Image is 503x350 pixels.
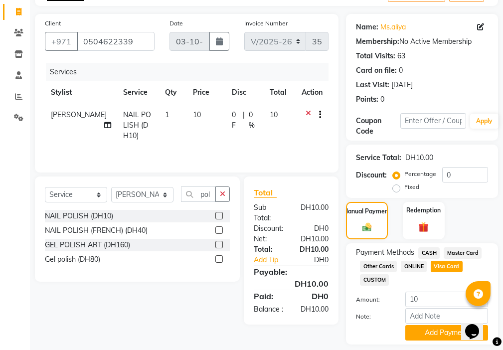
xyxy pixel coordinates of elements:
[296,81,329,104] th: Action
[405,308,488,324] input: Add Note
[291,234,336,244] div: DH10.00
[169,19,183,28] label: Date
[246,304,291,315] div: Balance :
[246,266,336,278] div: Payable:
[356,51,395,61] div: Total Visits:
[45,225,148,236] div: NAIL POLISH (FRENCH) (DH40)
[356,22,378,32] div: Name:
[291,304,336,315] div: DH10.00
[380,22,406,32] a: Ms.aliya
[399,65,403,76] div: 0
[299,255,336,265] div: DH0
[391,80,413,90] div: [DATE]
[470,114,499,129] button: Apply
[264,81,296,104] th: Total
[45,32,78,51] button: +971
[270,110,278,119] span: 10
[404,182,419,191] label: Fixed
[348,312,397,321] label: Note:
[51,110,107,119] span: [PERSON_NAME]
[360,274,389,286] span: CUSTOM
[232,110,239,131] span: 0 F
[356,36,399,47] div: Membership:
[415,221,432,233] img: _gift.svg
[291,202,336,223] div: DH10.00
[45,211,113,221] div: NAIL POLISH (DH10)
[406,206,441,215] label: Redemption
[291,290,336,302] div: DH0
[405,292,488,307] input: Amount
[356,116,400,137] div: Coupon Code
[405,153,433,163] div: DH10.00
[401,261,427,272] span: ONLINE
[123,110,151,140] span: NAIL POLISH (DH10)
[243,110,245,131] span: |
[159,81,187,104] th: Qty
[45,81,117,104] th: Stylist
[400,113,466,129] input: Enter Offer / Coupon Code
[45,254,100,265] div: Gel polish (DH80)
[46,63,336,81] div: Services
[404,170,436,178] label: Percentage
[117,81,159,104] th: Service
[431,261,463,272] span: Visa Card
[77,32,155,51] input: Search by Name/Mobile/Email/Code
[181,186,216,202] input: Search or Scan
[45,240,130,250] div: GEL POLISH ART (DH160)
[356,153,401,163] div: Service Total:
[246,244,291,255] div: Total:
[165,110,169,119] span: 1
[246,290,291,302] div: Paid:
[461,310,493,340] iframe: chat widget
[356,36,488,47] div: No Active Membership
[356,80,389,90] div: Last Visit:
[405,325,488,341] button: Add Payment
[291,223,336,234] div: DH0
[356,94,378,105] div: Points:
[356,65,397,76] div: Card on file:
[397,51,405,61] div: 63
[187,81,226,104] th: Price
[249,110,258,131] span: 0 %
[246,255,299,265] a: Add Tip
[246,223,291,234] div: Discount:
[45,19,61,28] label: Client
[359,222,374,232] img: _cash.svg
[244,19,288,28] label: Invoice Number
[343,207,391,216] label: Manual Payment
[226,81,264,104] th: Disc
[254,187,277,198] span: Total
[380,94,384,105] div: 0
[356,247,414,258] span: Payment Methods
[193,110,201,119] span: 10
[246,234,291,244] div: Net:
[246,278,336,290] div: DH10.00
[444,247,482,259] span: Master Card
[418,247,440,259] span: CASH
[291,244,336,255] div: DH10.00
[246,202,291,223] div: Sub Total:
[348,295,397,304] label: Amount:
[360,261,397,272] span: Other Cards
[356,170,387,180] div: Discount:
